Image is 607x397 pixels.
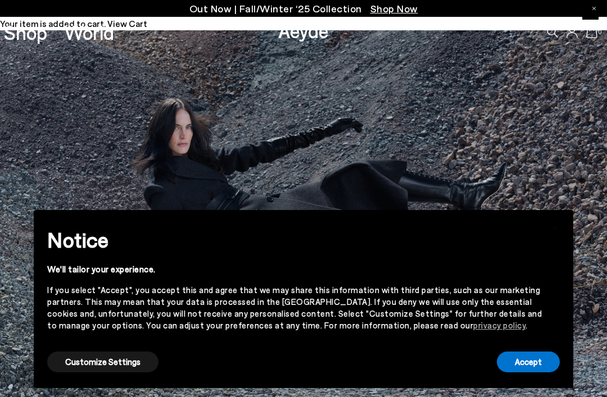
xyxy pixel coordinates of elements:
[551,218,559,235] span: ×
[278,19,329,42] a: Aeyde
[64,22,114,42] a: World
[542,213,569,240] button: Close this notice
[473,320,526,330] a: privacy policy
[497,352,560,372] button: Accept
[47,352,158,372] button: Customize Settings
[4,22,47,42] a: Shop
[47,225,542,254] h2: Notice
[597,29,603,35] span: 0
[47,263,542,275] div: We'll tailor your experience.
[370,2,418,15] span: Navigate to /collections/new-in
[47,284,542,331] div: If you select "Accept", you accept this and agree that we may share this information with third p...
[189,2,418,16] p: Out Now | Fall/Winter ‘25 Collection
[586,26,597,38] a: 0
